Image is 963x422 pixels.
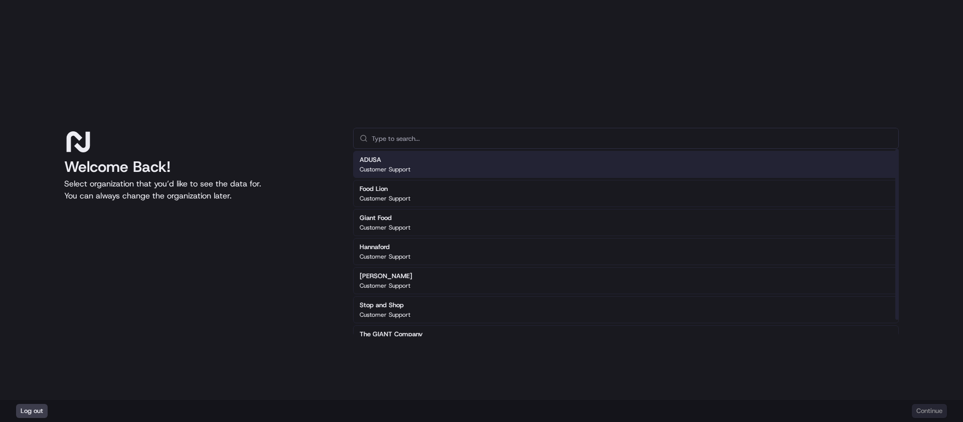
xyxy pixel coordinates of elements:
h2: The GIANT Company [360,330,423,339]
p: Customer Support [360,253,410,261]
div: Suggestions [353,149,899,354]
input: Type to search... [372,128,892,148]
h2: [PERSON_NAME] [360,272,412,281]
h2: Hannaford [360,243,410,252]
p: Customer Support [360,224,410,232]
h2: Giant Food [360,214,410,223]
p: Customer Support [360,165,410,173]
p: Customer Support [360,194,410,202]
h2: ADUSA [360,155,410,164]
h2: Food Lion [360,184,410,193]
h1: Welcome Back! [64,158,337,176]
p: Customer Support [360,282,410,290]
p: Customer Support [360,311,410,319]
h2: Stop and Shop [360,301,410,310]
p: Select organization that you’d like to see the data for. You can always change the organization l... [64,178,337,202]
button: Log out [16,404,48,418]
